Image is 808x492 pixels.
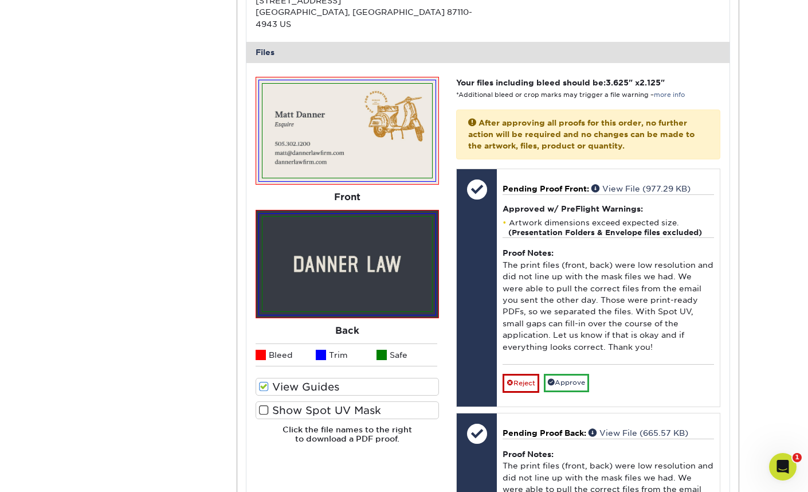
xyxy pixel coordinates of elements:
span: 3.625 [606,78,629,87]
span: 2.125 [640,78,661,87]
h6: Click the file names to the right to download a PDF proof. [256,425,440,453]
li: Safe [376,343,437,366]
h4: Approved w/ PreFlight Warnings: [503,204,714,213]
strong: Your files including bleed should be: " x " [456,78,665,87]
small: *Additional bleed or crop marks may trigger a file warning – [456,91,685,99]
span: Pending Proof Front: [503,184,589,193]
iframe: Intercom live chat [769,453,797,481]
li: Bleed [256,343,316,366]
div: Files [246,42,730,63]
div: Front [256,185,440,210]
a: Reject [503,374,539,392]
span: 1 [793,453,802,462]
div: Back [256,318,440,343]
a: View File (665.57 KB) [589,428,688,438]
a: View File (977.29 KB) [591,184,691,193]
strong: (Presentation Folders & Envelope files excluded) [508,228,702,237]
label: View Guides [256,378,440,396]
li: Artwork dimensions exceed expected size. [503,218,714,237]
strong: Proof Notes: [503,450,554,459]
a: Approve [544,374,589,392]
span: Pending Proof Back: [503,428,586,438]
strong: After approving all proofs for this order, no further action will be required and no changes can ... [468,118,695,151]
li: Trim [316,343,376,366]
div: The print files (front, back) were low resolution and did not line up with the mask files we had.... [503,237,714,364]
a: more info [654,91,685,99]
strong: Proof Notes: [503,248,554,257]
label: Show Spot UV Mask [256,401,440,419]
